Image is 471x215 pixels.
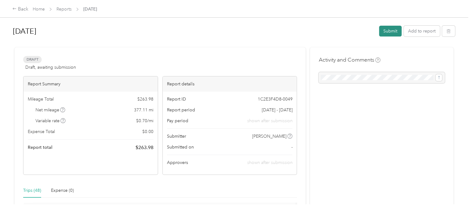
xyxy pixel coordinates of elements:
[163,76,297,92] div: Report details
[35,107,65,113] span: Net mileage
[28,96,54,102] span: Mileage Total
[56,6,72,12] a: Reports
[167,133,186,140] span: Submitter
[135,144,153,151] span: $ 263.98
[436,180,471,215] iframe: Everlance-gr Chat Button Frame
[51,187,74,194] div: Expense (0)
[28,144,52,151] span: Report total
[167,96,186,102] span: Report ID
[247,118,292,124] span: shown after submission
[379,26,402,37] button: Submit
[167,118,188,124] span: Pay period
[23,76,158,92] div: Report Summary
[33,6,45,12] a: Home
[257,96,292,102] span: 1C2E3F4D8-0049
[83,6,97,12] span: [DATE]
[319,56,380,64] h4: Activity and Comments
[23,187,41,194] div: Trips (48)
[167,107,195,113] span: Report period
[291,144,292,150] span: -
[25,64,76,71] span: Draft, awaiting submission
[136,118,153,124] span: $ 0.70 / mi
[13,24,375,39] h1: Aug 2025
[134,107,153,113] span: 377.11 mi
[404,26,440,37] button: Add to report
[167,159,188,166] span: Approvers
[137,96,153,102] span: $ 263.98
[28,128,55,135] span: Expense Total
[252,133,286,140] span: [PERSON_NAME]
[247,160,292,165] span: shown after submission
[23,56,42,63] span: Draft
[35,118,66,124] span: Variable rate
[142,128,153,135] span: $ 0.00
[261,107,292,113] span: [DATE] - [DATE]
[12,6,28,13] div: Back
[167,144,194,150] span: Submitted on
